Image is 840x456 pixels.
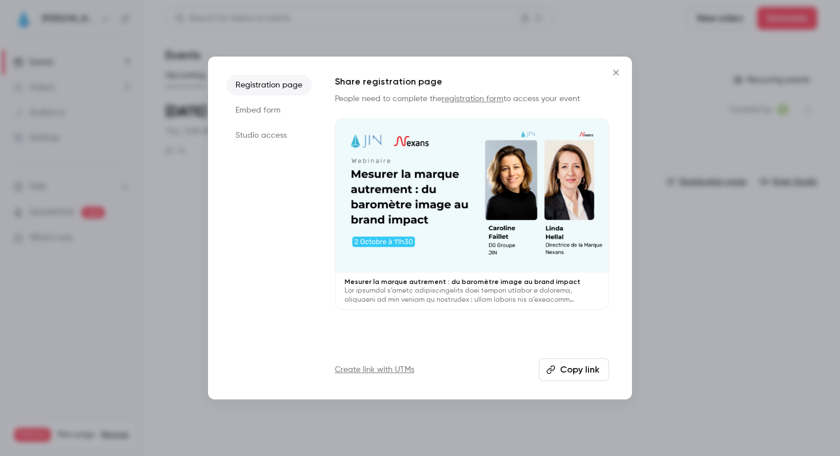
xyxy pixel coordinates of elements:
button: Close [605,61,627,84]
button: Copy link [539,358,609,381]
li: Registration page [226,75,312,95]
h1: Share registration page [335,75,609,89]
a: Mesurer la marque autrement : du baromètre image au brand impactLor ipsumdol s’ametc adipiscingel... [335,118,609,310]
li: Studio access [226,125,312,146]
p: Mesurer la marque autrement : du baromètre image au brand impact [345,277,599,286]
a: Create link with UTMs [335,364,414,375]
li: Embed form [226,100,312,121]
a: registration form [442,95,503,103]
p: Lor ipsumdol s’ametc adipiscingelits doei tempori utlabor e dolorema, aliquaeni ad min veniam qu ... [345,286,599,305]
p: People need to complete the to access your event [335,93,609,105]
